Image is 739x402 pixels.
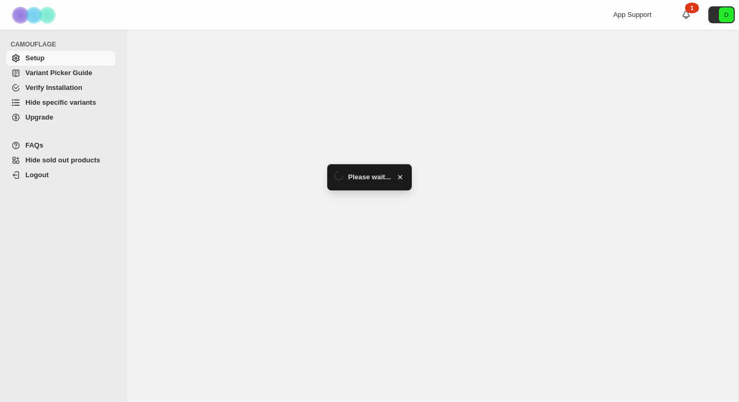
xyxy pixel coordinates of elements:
span: CAMOUFLAGE [11,40,119,49]
span: Please wait... [348,172,391,182]
a: Variant Picker Guide [6,66,115,80]
span: Variant Picker Guide [25,69,92,77]
span: Upgrade [25,113,53,121]
span: Hide sold out products [25,156,100,164]
span: Hide specific variants [25,98,96,106]
a: Setup [6,51,115,66]
a: Hide sold out products [6,153,115,168]
text: D [724,12,728,18]
a: Logout [6,168,115,182]
span: Avatar with initials D [719,7,734,22]
span: FAQs [25,141,43,149]
a: Verify Installation [6,80,115,95]
span: Logout [25,171,49,179]
a: 1 [681,10,691,20]
span: App Support [613,11,651,19]
button: Avatar with initials D [708,6,735,23]
span: Verify Installation [25,84,82,92]
a: FAQs [6,138,115,153]
div: 1 [685,3,699,13]
span: Setup [25,54,44,62]
img: Camouflage [8,1,61,30]
a: Hide specific variants [6,95,115,110]
a: Upgrade [6,110,115,125]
